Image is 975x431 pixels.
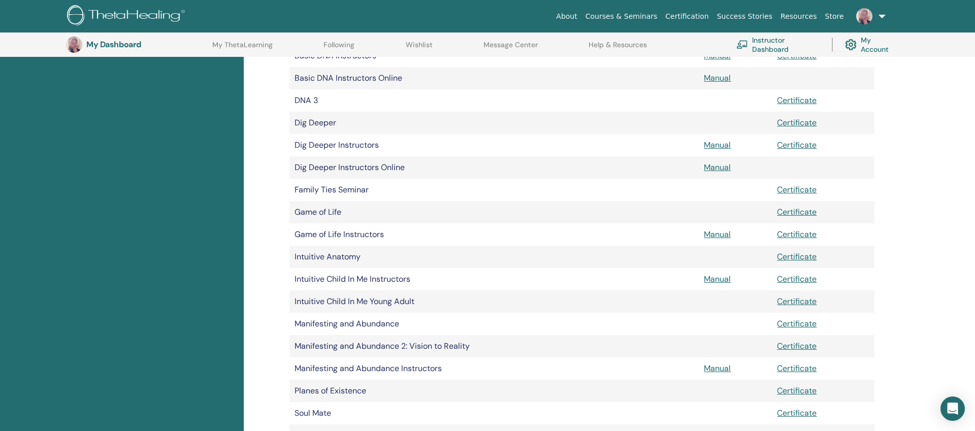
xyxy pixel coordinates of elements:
a: Certificate [777,251,817,262]
a: Courses & Seminars [581,7,662,26]
a: Certificate [777,117,817,128]
a: Help & Resources [589,41,647,57]
a: Certificate [777,184,817,195]
td: Intuitive Anatomy [289,246,699,268]
a: Certificate [777,385,817,396]
img: logo.png [67,5,188,28]
a: Store [821,7,848,26]
img: cog.svg [845,37,857,53]
td: Dig Deeper [289,112,699,134]
a: My Account [845,34,899,56]
a: Certificate [777,363,817,374]
a: Manual [704,363,731,374]
a: Wishlist [406,41,433,57]
a: Certification [661,7,712,26]
td: Dig Deeper Instructors Online [289,156,699,179]
h3: My Dashboard [86,40,188,49]
a: About [552,7,581,26]
a: Manual [704,162,731,173]
a: Manual [704,274,731,284]
td: Dig Deeper Instructors [289,134,699,156]
img: default.jpg [66,37,82,53]
a: My ThetaLearning [212,41,273,57]
a: Certificate [777,274,817,284]
td: Basic DNA Instructors Online [289,67,699,89]
td: Manifesting and Abundance Instructors [289,357,699,380]
a: Message Center [483,41,538,57]
a: Following [323,41,354,57]
td: Game of Life Instructors [289,223,699,246]
div: Open Intercom Messenger [940,396,965,421]
a: Certificate [777,140,817,150]
a: Certificate [777,229,817,240]
img: default.jpg [856,8,872,24]
td: Planes of Existence [289,380,699,402]
td: Soul Mate [289,402,699,424]
td: Intuitive Child In Me Instructors [289,268,699,290]
td: Manifesting and Abundance [289,313,699,335]
a: Manual [704,140,731,150]
a: Certificate [777,207,817,217]
a: Success Stories [713,7,776,26]
td: Intuitive Child In Me Young Adult [289,290,699,313]
td: Manifesting and Abundance 2: Vision to Reality [289,335,699,357]
a: Manual [704,73,731,83]
a: Certificate [777,408,817,418]
a: Certificate [777,95,817,106]
td: Game of Life [289,201,699,223]
td: DNA 3 [289,89,699,112]
img: chalkboard-teacher.svg [736,40,748,49]
a: Resources [776,7,821,26]
a: Manual [704,229,731,240]
a: Certificate [777,318,817,329]
a: Instructor Dashboard [736,34,820,56]
a: Certificate [777,341,817,351]
td: Family Ties Seminar [289,179,699,201]
a: Certificate [777,296,817,307]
